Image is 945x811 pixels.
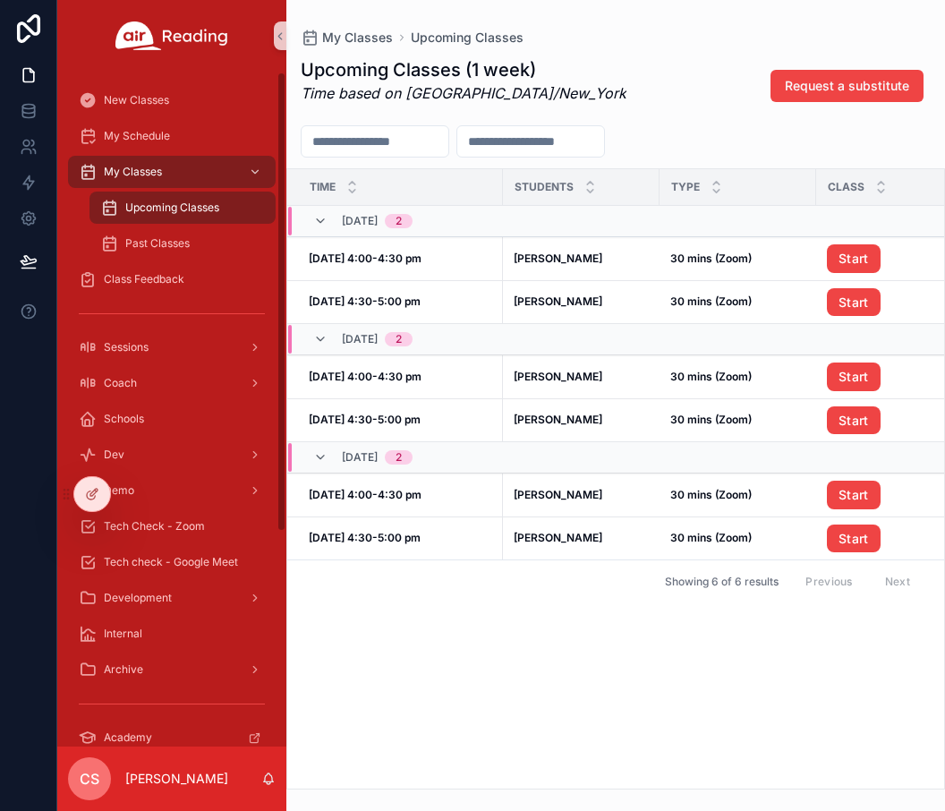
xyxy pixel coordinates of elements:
a: Upcoming Classes [411,29,524,47]
span: Class [828,180,864,194]
span: Sessions [104,340,149,354]
a: New Classes [68,84,276,116]
strong: 30 mins (Zoom) [670,413,752,426]
span: Upcoming Classes [125,201,219,215]
span: New Classes [104,93,169,107]
strong: [PERSON_NAME] [514,252,602,265]
a: [DATE] 4:00-4:30 pm [309,370,492,384]
a: Start [827,244,881,273]
a: Start [827,244,940,273]
strong: [DATE] 4:30-5:00 pm [309,531,421,544]
p: [PERSON_NAME] [125,770,228,788]
em: Time based on [GEOGRAPHIC_DATA]/New_York [301,84,626,102]
a: 30 mins (Zoom) [670,488,805,502]
strong: [PERSON_NAME] [514,370,602,383]
a: Academy [68,721,276,754]
a: [DATE] 4:30-5:00 pm [309,531,492,545]
span: Time [310,180,336,194]
a: My Schedule [68,120,276,152]
span: [DATE] [342,332,378,346]
strong: [PERSON_NAME] [514,488,602,501]
a: Start [827,525,881,553]
a: Start [827,525,940,553]
a: [PERSON_NAME] [514,488,649,502]
span: Request a substitute [785,77,909,95]
a: 30 mins (Zoom) [670,252,805,266]
button: Request a substitute [770,70,924,102]
a: Tech check - Google Meet [68,546,276,578]
strong: 30 mins (Zoom) [670,295,752,308]
div: 2 [396,214,402,228]
a: My Classes [301,29,393,47]
strong: 30 mins (Zoom) [670,252,752,265]
a: Class Feedback [68,263,276,295]
span: Archive [104,662,143,677]
a: Archive [68,653,276,686]
a: [PERSON_NAME] [514,252,649,266]
span: Class Feedback [104,272,184,286]
span: Tech check - Google Meet [104,555,238,569]
span: Internal [104,627,142,641]
span: Showing 6 of 6 results [665,575,779,589]
span: Type [671,180,700,194]
span: My Schedule [104,129,170,143]
strong: 30 mins (Zoom) [670,488,752,501]
span: [DATE] [342,214,378,228]
a: Start [827,406,940,435]
a: [DATE] 4:30-5:00 pm [309,413,492,427]
a: [PERSON_NAME] [514,295,649,309]
a: Dev [68,439,276,471]
a: Start [827,288,940,317]
span: Past Classes [125,236,190,251]
strong: [DATE] 4:00-4:30 pm [309,252,421,265]
a: Past Classes [89,227,276,260]
a: [DATE] 4:00-4:30 pm [309,488,492,502]
a: My Classes [68,156,276,188]
a: Upcoming Classes [89,192,276,224]
strong: [DATE] 4:30-5:00 pm [309,295,421,308]
a: [DATE] 4:30-5:00 pm [309,295,492,309]
strong: [DATE] 4:30-5:00 pm [309,413,421,426]
img: App logo [115,21,228,50]
a: Sessions [68,331,276,363]
span: Schools [104,412,144,426]
span: Students [515,180,574,194]
span: Development [104,591,172,605]
a: Start [827,363,940,391]
span: Coach [104,376,137,390]
a: [DATE] 4:00-4:30 pm [309,252,492,266]
strong: [PERSON_NAME] [514,295,602,308]
span: Tech Check - Zoom [104,519,205,534]
strong: 30 mins (Zoom) [670,531,752,544]
span: CS [80,768,99,790]
span: Demo [104,483,134,498]
span: Academy [104,730,152,745]
a: Development [68,582,276,614]
div: 2 [396,332,402,346]
a: Start [827,363,881,391]
a: Tech Check - Zoom [68,510,276,542]
a: [PERSON_NAME] [514,531,649,545]
span: My Classes [322,29,393,47]
a: Demo [68,474,276,507]
strong: [DATE] 4:00-4:30 pm [309,488,421,501]
a: Internal [68,618,276,650]
a: Coach [68,367,276,399]
a: [PERSON_NAME] [514,413,649,427]
span: Dev [104,448,124,462]
strong: [PERSON_NAME] [514,413,602,426]
strong: [DATE] 4:00-4:30 pm [309,370,421,383]
a: Start [827,288,881,317]
h1: Upcoming Classes (1 week) [301,57,626,82]
a: Schools [68,403,276,435]
a: Start [827,481,881,509]
a: 30 mins (Zoom) [670,531,805,545]
a: 30 mins (Zoom) [670,295,805,309]
div: scrollable content [57,72,286,747]
span: My Classes [104,165,162,179]
a: [PERSON_NAME] [514,370,649,384]
span: [DATE] [342,450,378,465]
strong: [PERSON_NAME] [514,531,602,544]
a: Start [827,406,881,435]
